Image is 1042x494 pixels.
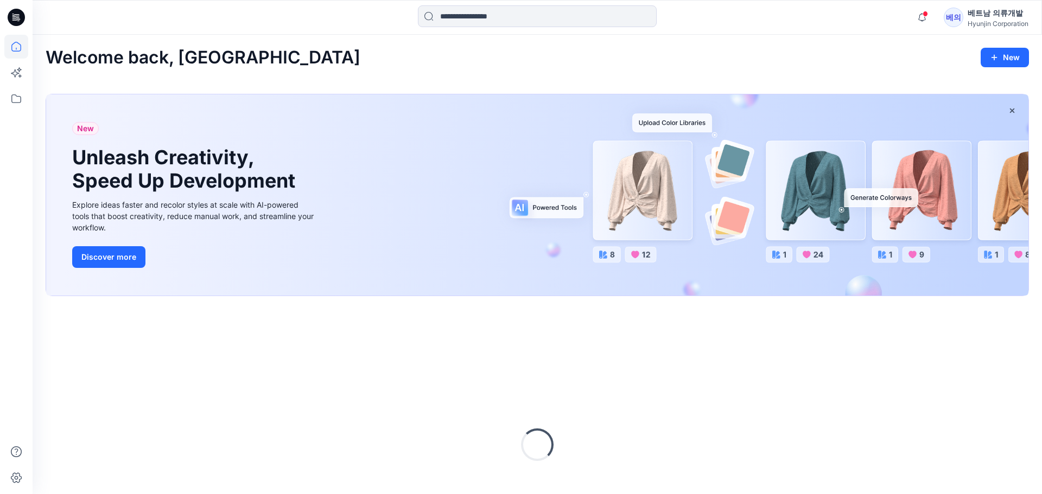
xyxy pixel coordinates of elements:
[46,48,360,68] h2: Welcome back, [GEOGRAPHIC_DATA]
[72,146,300,193] h1: Unleash Creativity, Speed Up Development
[968,20,1028,28] div: Hyunjin Corporation
[72,246,316,268] a: Discover more
[944,8,963,27] div: 베의
[72,246,145,268] button: Discover more
[72,199,316,233] div: Explore ideas faster and recolor styles at scale with AI-powered tools that boost creativity, red...
[77,122,94,135] span: New
[968,7,1028,20] div: 베트남 의류개발
[981,48,1029,67] button: New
